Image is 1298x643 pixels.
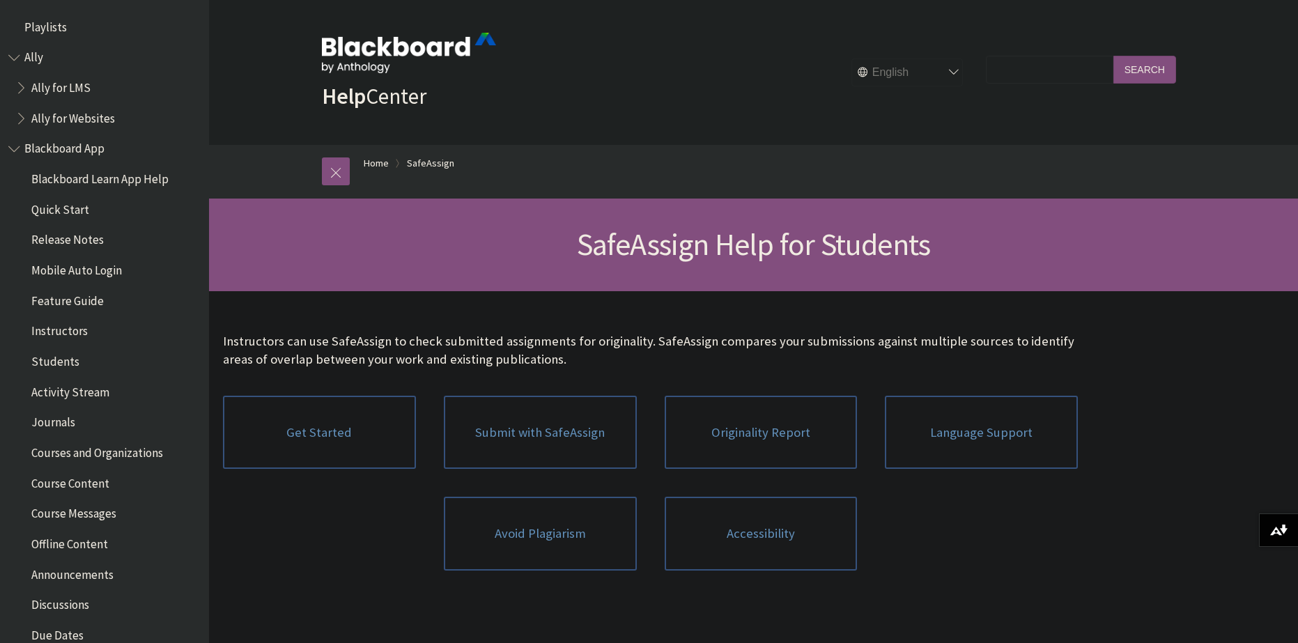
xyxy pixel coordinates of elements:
span: Ally for LMS [31,76,91,95]
strong: Help [322,82,366,110]
span: Release Notes [31,228,104,247]
a: Avoid Plagiarism [444,497,637,571]
span: Students [31,350,79,369]
span: SafeAssign Help for Students [577,225,931,263]
span: Ally for Websites [31,107,115,125]
span: Journals [31,411,75,430]
span: Quick Start [31,198,89,217]
span: Offline Content [31,532,108,551]
nav: Book outline for Playlists [8,15,201,39]
a: Language Support [885,396,1078,470]
a: Get Started [223,396,416,470]
span: Playlists [24,15,67,34]
span: Instructors [31,320,88,339]
a: SafeAssign [407,155,454,172]
span: Discussions [31,593,89,612]
a: Originality Report [665,396,858,470]
a: Home [364,155,389,172]
span: Due Dates [31,623,84,642]
span: Courses and Organizations [31,441,163,460]
a: HelpCenter [322,82,426,110]
a: Submit with SafeAssign [444,396,637,470]
span: Feature Guide [31,289,104,308]
select: Site Language Selector [852,59,964,87]
p: Instructors can use SafeAssign to check submitted assignments for originality. SafeAssign compare... [223,332,1078,369]
span: Blackboard Learn App Help [31,167,169,186]
span: Announcements [31,563,114,582]
span: Ally [24,46,43,65]
span: Course Content [31,472,109,490]
span: Blackboard App [24,137,105,156]
span: Course Messages [31,502,116,521]
input: Search [1113,56,1176,83]
span: Mobile Auto Login [31,258,122,277]
nav: Book outline for Anthology Ally Help [8,46,201,130]
img: Blackboard by Anthology [322,33,496,73]
span: Activity Stream [31,380,109,399]
a: Accessibility [665,497,858,571]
